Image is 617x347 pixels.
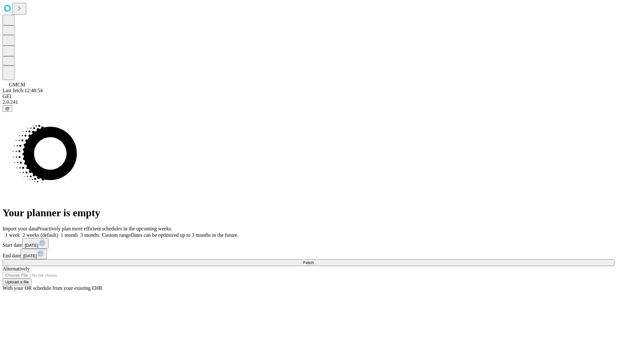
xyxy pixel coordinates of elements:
[5,232,20,238] span: 1 week
[22,232,58,238] span: 2 weeks (default)
[3,266,30,271] span: Alternatively
[3,285,102,291] span: With your OR schedule from your existing EHR
[21,249,47,259] button: [DATE]
[9,82,25,87] span: GMCM
[303,260,314,265] span: Fetch
[3,93,614,99] div: GEI
[131,232,238,238] span: Dates can be optimized up to 3 months in the future.
[61,232,78,238] span: 1 month
[80,232,99,238] span: 3 months
[3,279,31,285] button: Upload a file
[23,254,37,258] span: [DATE]
[3,99,614,105] div: 2.0.241
[3,207,614,219] h1: Your planner is empty
[3,259,614,266] button: Fetch
[25,243,38,248] span: [DATE]
[37,226,172,231] span: Proactively plan more efficient schedules in the upcoming weeks.
[3,238,614,249] div: Start date
[3,249,614,259] div: End date
[3,226,37,231] span: Import your data
[102,232,130,238] span: Custom range
[3,105,12,112] button: @
[5,106,10,111] span: @
[3,88,43,93] span: Last fetch: 12:48:54
[22,238,49,249] button: [DATE]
